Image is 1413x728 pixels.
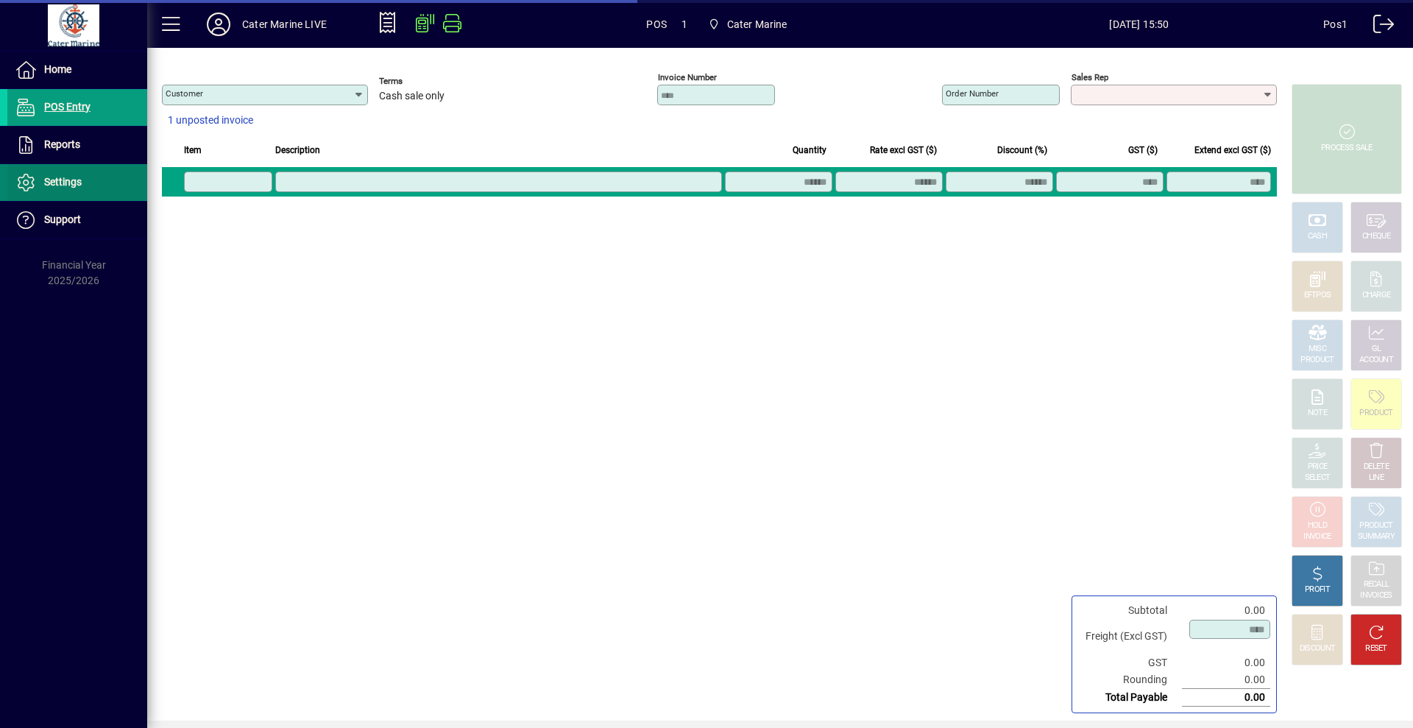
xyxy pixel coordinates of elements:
[44,63,71,75] span: Home
[946,88,999,99] mat-label: Order number
[1078,671,1182,689] td: Rounding
[681,13,687,36] span: 1
[1364,579,1389,590] div: RECALL
[1182,689,1270,707] td: 0.00
[1308,231,1327,242] div: CASH
[44,138,80,150] span: Reports
[7,127,147,163] a: Reports
[1308,408,1327,419] div: NOTE
[1359,520,1392,531] div: PRODUCT
[1300,355,1334,366] div: PRODUCT
[1078,689,1182,707] td: Total Payable
[1305,473,1331,484] div: SELECT
[727,13,787,36] span: Cater Marine
[162,107,259,134] button: 1 unposted invoice
[44,176,82,188] span: Settings
[1321,143,1373,154] div: PROCESS SALE
[955,13,1324,36] span: [DATE] 15:50
[1362,290,1391,301] div: CHARGE
[1365,643,1387,654] div: RESET
[658,72,717,82] mat-label: Invoice number
[1360,590,1392,601] div: INVOICES
[1362,231,1390,242] div: CHEQUE
[7,164,147,201] a: Settings
[1364,462,1389,473] div: DELETE
[1072,72,1108,82] mat-label: Sales rep
[1194,142,1271,158] span: Extend excl GST ($)
[275,142,320,158] span: Description
[7,52,147,88] a: Home
[1372,344,1381,355] div: GL
[870,142,937,158] span: Rate excl GST ($)
[168,113,253,128] span: 1 unposted invoice
[1304,290,1331,301] div: EFTPOS
[166,88,203,99] mat-label: Customer
[1359,355,1393,366] div: ACCOUNT
[1300,643,1335,654] div: DISCOUNT
[1182,671,1270,689] td: 0.00
[1358,531,1395,543] div: SUMMARY
[7,202,147,238] a: Support
[1308,462,1328,473] div: PRICE
[793,142,826,158] span: Quantity
[1182,654,1270,671] td: 0.00
[379,91,445,102] span: Cash sale only
[1362,3,1395,51] a: Logout
[1308,344,1326,355] div: MISC
[1078,654,1182,671] td: GST
[1323,13,1348,36] div: Pos1
[1303,531,1331,543] div: INVOICE
[44,213,81,225] span: Support
[44,101,91,113] span: POS Entry
[1182,602,1270,619] td: 0.00
[195,11,242,38] button: Profile
[702,11,793,38] span: Cater Marine
[1128,142,1158,158] span: GST ($)
[379,77,467,86] span: Terms
[1308,520,1327,531] div: HOLD
[997,142,1047,158] span: Discount (%)
[1078,619,1182,654] td: Freight (Excl GST)
[1359,408,1392,419] div: PRODUCT
[1369,473,1384,484] div: LINE
[1078,602,1182,619] td: Subtotal
[184,142,202,158] span: Item
[242,13,327,36] div: Cater Marine LIVE
[1305,584,1330,596] div: PROFIT
[646,13,667,36] span: POS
